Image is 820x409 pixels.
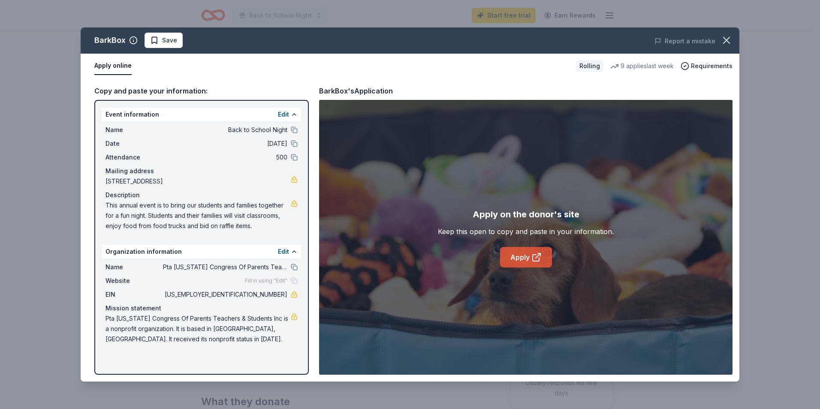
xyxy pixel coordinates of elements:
[163,289,287,300] span: [US_EMPLOYER_IDENTIFICATION_NUMBER]
[106,313,291,344] span: Pta [US_STATE] Congress Of Parents Teachers & Students Inc is a nonprofit organization. It is bas...
[691,61,733,71] span: Requirements
[681,61,733,71] button: Requirements
[106,262,163,272] span: Name
[106,190,298,200] div: Description
[102,245,301,259] div: Organization information
[106,200,291,231] span: This annual event is to bring our students and families together for a fun night. Students and th...
[102,108,301,121] div: Event information
[94,85,309,96] div: Copy and paste your information:
[106,289,163,300] span: EIN
[163,152,287,162] span: 500
[145,33,183,48] button: Save
[106,138,163,149] span: Date
[576,60,603,72] div: Rolling
[106,166,298,176] div: Mailing address
[245,277,287,284] span: Fill in using "Edit"
[94,57,132,75] button: Apply online
[106,152,163,162] span: Attendance
[278,247,289,257] button: Edit
[106,176,291,186] span: [STREET_ADDRESS]
[106,303,298,313] div: Mission statement
[162,35,177,45] span: Save
[610,61,674,71] div: 9 applies last week
[278,109,289,120] button: Edit
[319,85,393,96] div: BarkBox's Application
[163,125,287,135] span: Back to School Night
[163,262,287,272] span: Pta [US_STATE] Congress Of Parents Teachers & Students Inc
[163,138,287,149] span: [DATE]
[106,125,163,135] span: Name
[654,36,715,46] button: Report a mistake
[438,226,614,237] div: Keep this open to copy and paste in your information.
[500,247,552,268] a: Apply
[473,208,579,221] div: Apply on the donor's site
[94,33,126,47] div: BarkBox
[106,276,163,286] span: Website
